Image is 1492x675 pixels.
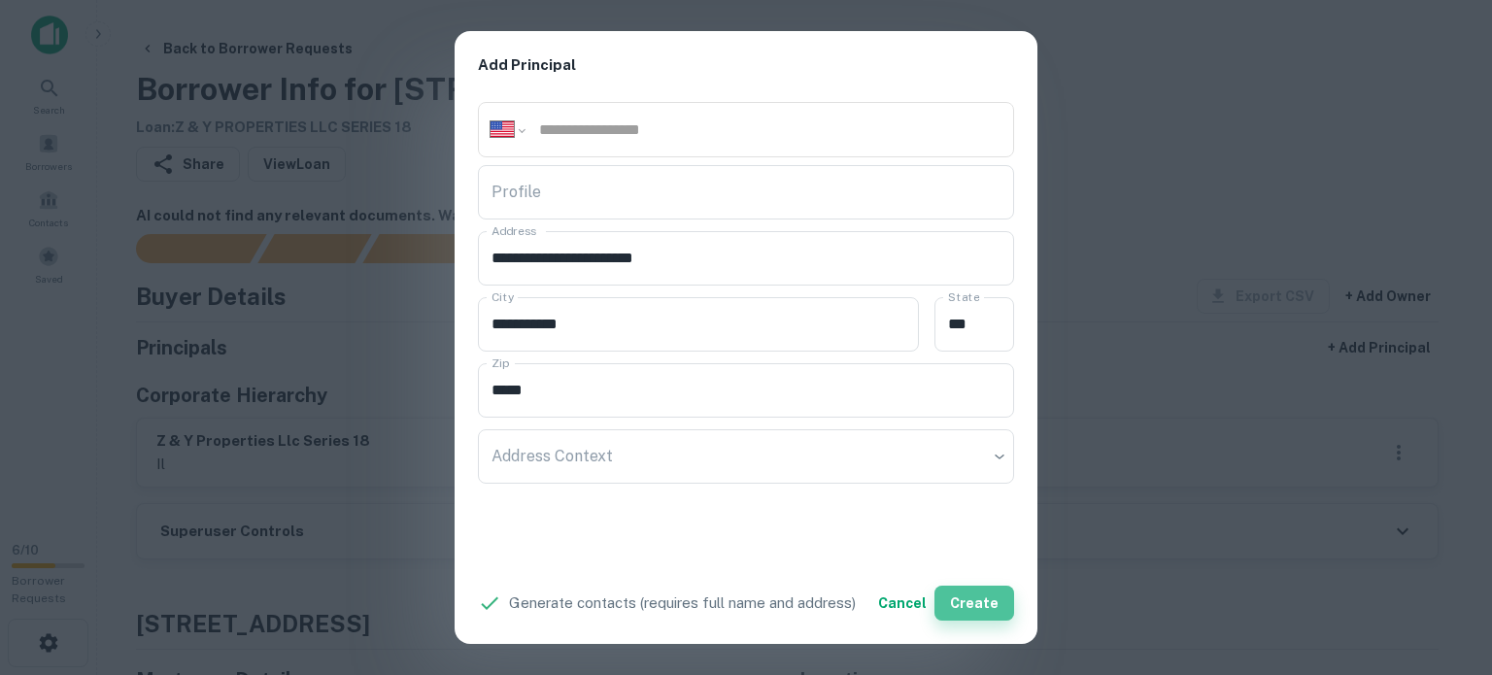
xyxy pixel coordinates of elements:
label: State [948,288,979,305]
h2: Add Principal [455,31,1037,100]
label: Zip [492,354,509,371]
button: Create [934,586,1014,621]
div: ​ [478,429,1014,484]
label: City [492,288,514,305]
iframe: Chat Widget [1395,520,1492,613]
p: Generate contacts (requires full name and address) [509,591,856,615]
button: Cancel [870,586,934,621]
label: Address [492,222,536,239]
